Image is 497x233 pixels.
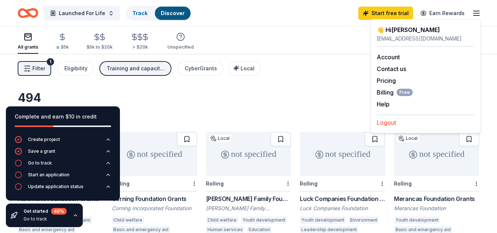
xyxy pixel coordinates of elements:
div: Luck Companies Foundation [300,205,385,212]
button: Save a grant [15,148,111,159]
button: TrackDiscover [126,6,191,21]
div: All grants [18,44,38,50]
button: Create project [15,136,111,148]
span: Local [241,65,255,71]
button: Launched For Life [44,6,120,21]
button: BillingFree [377,88,413,97]
button: Filter1 [18,61,51,76]
div: Corning Foundation Grants [112,194,197,203]
div: Unspecified [167,44,194,50]
div: Child welfare [112,216,144,224]
button: Logout [377,118,396,127]
div: [EMAIL_ADDRESS][DOMAIN_NAME] [377,34,475,43]
div: Complete and earn $10 in credit [15,112,111,121]
div: Eligibility [64,64,88,73]
div: Create project [28,137,60,142]
div: Merancas Foundation Grants [394,194,479,203]
span: Billing [377,88,413,97]
button: Unspecified [167,29,194,54]
div: 👋 Hi [PERSON_NAME] [377,25,475,34]
button: CyberGrants [177,61,223,76]
a: Track [132,10,148,16]
div: [PERSON_NAME] Family Foundation [206,205,291,212]
a: Home [18,4,38,22]
div: [PERSON_NAME] Family Foundation Grants [206,194,291,203]
span: Filter [32,64,45,73]
div: not specified [206,132,291,176]
button: ≤ $5k [56,30,69,54]
button: Eligibility [57,61,93,76]
div: Youth development [394,216,440,224]
a: Pricing [377,77,396,84]
div: not specified [112,132,197,176]
div: Start an application [28,172,70,178]
span: Launched For Life [59,9,105,18]
button: > $20k [130,30,150,54]
div: ≤ $5k [56,44,69,50]
div: Local [397,135,419,142]
div: Save a grant [28,148,55,154]
div: Youth development [241,216,287,224]
button: Local [229,61,260,76]
button: Help [377,100,390,109]
div: 494 [18,91,103,105]
a: Discover [161,10,185,16]
a: Account [377,53,400,61]
div: Corning Incorporated Foundation [112,205,197,212]
button: Training and capacity building, Fellowship, Capital, Projects & programming [99,61,171,76]
a: Start free trial [358,7,413,20]
div: $5k to $20k [86,44,113,50]
div: > $20k [130,44,150,50]
button: Update application status [15,183,111,195]
div: Local [209,135,231,142]
div: Merancas Foundation [394,205,479,212]
div: Youth development [300,216,346,224]
div: Training and capacity building, Fellowship, Capital, Projects & programming [107,64,166,73]
div: CyberGrants [185,64,217,73]
div: Rolling [300,180,317,187]
div: 40 % [51,208,67,215]
div: Child welfare [206,216,238,224]
div: not specified [300,132,385,176]
span: Free [397,89,413,96]
div: not specified [394,132,479,176]
div: Rolling [206,180,224,187]
div: 1 [47,58,54,66]
div: Go to track [24,216,67,222]
button: Go to track [15,159,111,171]
a: Earn Rewards [416,7,469,20]
button: $5k to $20k [86,30,113,54]
div: Update application status [28,184,84,190]
div: Environment [349,216,379,224]
div: Get started [24,208,67,215]
div: Rolling [394,180,412,187]
button: Contact us [377,64,406,73]
div: Luck Companies Foundation Grants [300,194,385,203]
button: Start an application [15,171,111,183]
div: Go to track [28,160,52,166]
button: All grants [18,29,38,54]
